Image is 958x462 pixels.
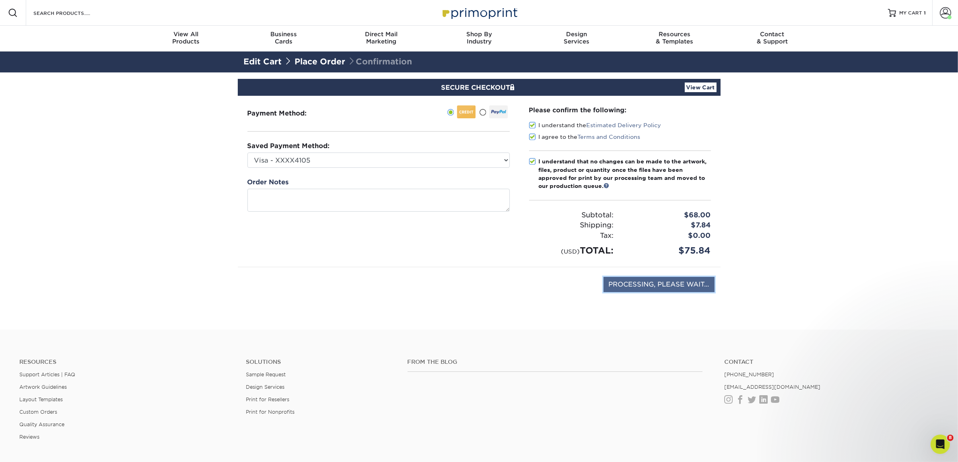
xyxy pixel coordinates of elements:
a: Direct MailMarketing [332,26,430,52]
h4: From the Blog [408,359,703,365]
a: [EMAIL_ADDRESS][DOMAIN_NAME] [724,384,820,390]
span: 1 [924,10,926,16]
a: Support Articles | FAQ [19,371,75,377]
div: $68.00 [620,210,717,221]
h4: Solutions [246,359,396,365]
span: 8 [947,435,954,441]
div: & Templates [626,31,723,45]
div: Products [137,31,235,45]
div: & Support [723,31,821,45]
span: Design [528,31,626,38]
div: Industry [430,31,528,45]
div: $0.00 [620,231,717,241]
span: Shop By [430,31,528,38]
a: Artwork Guidelines [19,384,67,390]
span: Confirmation [348,57,412,66]
a: Reviews [19,434,39,440]
div: $7.84 [620,220,717,231]
a: View AllProducts [137,26,235,52]
div: Shipping: [523,220,620,231]
a: Contact [724,359,939,365]
h3: Payment Method: [247,109,327,117]
img: Primoprint [439,4,519,21]
label: Saved Payment Method: [247,141,330,151]
span: MY CART [899,10,922,16]
label: I understand the [529,121,661,129]
input: PROCESSING, PLEASE WAIT... [604,277,715,292]
span: Contact [723,31,821,38]
div: $75.84 [620,244,717,257]
a: Quality Assurance [19,421,64,427]
label: Order Notes [247,177,289,187]
iframe: Intercom live chat [931,435,950,454]
span: Resources [626,31,723,38]
iframe: Intercom notifications message [797,384,958,440]
div: Subtotal: [523,210,620,221]
div: Services [528,31,626,45]
a: Shop ByIndustry [430,26,528,52]
small: (USD) [561,248,580,255]
a: Contact& Support [723,26,821,52]
a: Place Order [295,57,346,66]
a: Sample Request [246,371,286,377]
a: View Cart [685,82,717,92]
label: I agree to the [529,133,641,141]
a: Layout Templates [19,396,63,402]
span: Direct Mail [332,31,430,38]
div: TOTAL: [523,244,620,257]
a: DesignServices [528,26,626,52]
div: I understand that no changes can be made to the artwork, files, product or quantity once the file... [539,157,711,190]
input: SEARCH PRODUCTS..... [33,8,111,18]
h4: Resources [19,359,234,365]
div: Cards [235,31,332,45]
a: Estimated Delivery Policy [587,122,661,128]
div: Tax: [523,231,620,241]
div: Please confirm the following: [529,105,711,115]
a: Terms and Conditions [578,134,641,140]
a: Print for Nonprofits [246,409,295,415]
a: Design Services [246,384,284,390]
a: Print for Resellers [246,396,289,402]
a: Resources& Templates [626,26,723,52]
a: Edit Cart [244,57,282,66]
img: DigiCert Secured Site Seal [244,277,284,301]
a: Custom Orders [19,409,57,415]
a: [PHONE_NUMBER] [724,371,774,377]
span: SECURE CHECKOUT [441,84,517,91]
span: View All [137,31,235,38]
div: Marketing [332,31,430,45]
a: BusinessCards [235,26,332,52]
span: Business [235,31,332,38]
